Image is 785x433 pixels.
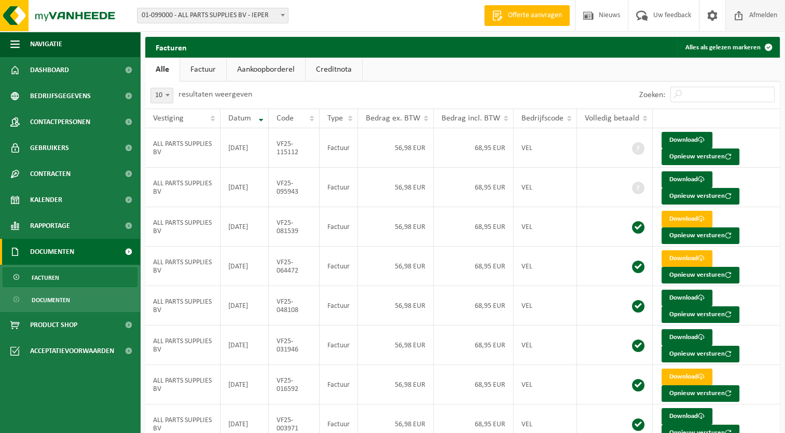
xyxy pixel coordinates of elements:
[434,207,514,247] td: 68,95 EUR
[30,338,114,364] span: Acceptatievoorwaarden
[505,10,564,21] span: Offerte aanvragen
[434,247,514,286] td: 68,95 EUR
[442,114,500,123] span: Bedrag incl. BTW
[269,365,319,404] td: VF25-016592
[662,171,712,188] a: Download
[221,247,269,286] td: [DATE]
[662,290,712,306] a: Download
[30,312,77,338] span: Product Shop
[269,168,319,207] td: VF25-095943
[30,109,90,135] span: Contactpersonen
[320,128,358,168] td: Factuur
[662,227,739,244] button: Opnieuw versturen
[662,369,712,385] a: Download
[30,83,91,109] span: Bedrijfsgegevens
[585,114,639,123] span: Volledig betaald
[366,114,420,123] span: Bedrag ex. BTW
[514,365,577,404] td: VEL
[3,267,137,287] a: Facturen
[306,58,362,82] a: Creditnota
[484,5,570,26] a: Offerte aanvragen
[358,207,434,247] td: 56,98 EUR
[178,90,252,99] label: resultaten weergeven
[320,286,358,326] td: Factuur
[32,268,59,288] span: Facturen
[145,286,221,326] td: ALL PARTS SUPPLIES BV
[662,250,712,267] a: Download
[320,168,358,207] td: Factuur
[30,213,70,239] span: Rapportage
[221,286,269,326] td: [DATE]
[145,58,180,82] a: Alle
[180,58,226,82] a: Factuur
[137,8,288,23] span: 01-099000 - ALL PARTS SUPPLIES BV - IEPER
[145,247,221,286] td: ALL PARTS SUPPLIES BV
[514,326,577,365] td: VEL
[227,58,305,82] a: Aankoopborderel
[662,132,712,148] a: Download
[327,114,343,123] span: Type
[30,57,69,83] span: Dashboard
[150,88,173,103] span: 10
[358,365,434,404] td: 56,98 EUR
[269,128,319,168] td: VF25-115112
[320,365,358,404] td: Factuur
[662,306,739,323] button: Opnieuw versturen
[30,239,74,265] span: Documenten
[269,207,319,247] td: VF25-081539
[358,128,434,168] td: 56,98 EUR
[677,37,779,58] button: Alles als gelezen markeren
[145,37,197,57] h2: Facturen
[320,207,358,247] td: Factuur
[30,187,62,213] span: Kalender
[434,286,514,326] td: 68,95 EUR
[662,329,712,346] a: Download
[358,326,434,365] td: 56,98 EUR
[434,128,514,168] td: 68,95 EUR
[514,286,577,326] td: VEL
[145,207,221,247] td: ALL PARTS SUPPLIES BV
[320,247,358,286] td: Factuur
[145,128,221,168] td: ALL PARTS SUPPLIES BV
[151,88,173,103] span: 10
[269,326,319,365] td: VF25-031946
[221,207,269,247] td: [DATE]
[514,247,577,286] td: VEL
[662,148,739,165] button: Opnieuw versturen
[221,168,269,207] td: [DATE]
[269,247,319,286] td: VF25-064472
[662,267,739,283] button: Opnieuw versturen
[639,91,665,99] label: Zoeken:
[145,365,221,404] td: ALL PARTS SUPPLIES BV
[662,385,739,402] button: Opnieuw versturen
[358,286,434,326] td: 56,98 EUR
[32,290,70,310] span: Documenten
[434,326,514,365] td: 68,95 EUR
[145,326,221,365] td: ALL PARTS SUPPLIES BV
[662,408,712,425] a: Download
[3,290,137,309] a: Documenten
[434,168,514,207] td: 68,95 EUR
[320,326,358,365] td: Factuur
[269,286,319,326] td: VF25-048108
[521,114,563,123] span: Bedrijfscode
[145,168,221,207] td: ALL PARTS SUPPLIES BV
[30,161,71,187] span: Contracten
[662,188,739,205] button: Opnieuw versturen
[358,247,434,286] td: 56,98 EUR
[221,326,269,365] td: [DATE]
[358,168,434,207] td: 56,98 EUR
[434,365,514,404] td: 68,95 EUR
[30,31,62,57] span: Navigatie
[277,114,294,123] span: Code
[221,365,269,404] td: [DATE]
[221,128,269,168] td: [DATE]
[514,207,577,247] td: VEL
[514,168,577,207] td: VEL
[514,128,577,168] td: VEL
[30,135,69,161] span: Gebruikers
[662,211,712,227] a: Download
[662,346,739,362] button: Opnieuw versturen
[228,114,251,123] span: Datum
